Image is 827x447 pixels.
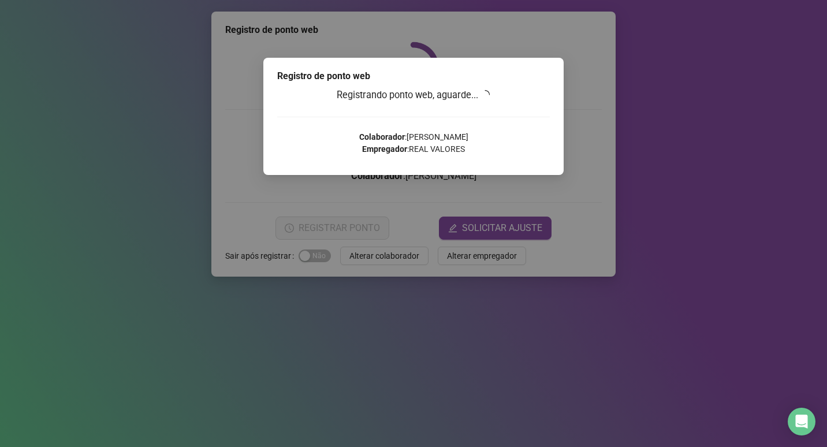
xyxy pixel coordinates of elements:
h3: Registrando ponto web, aguarde... [277,88,550,103]
strong: Colaborador [359,132,405,141]
div: Open Intercom Messenger [788,408,815,435]
div: Registro de ponto web [277,69,550,83]
strong: Empregador [362,144,407,154]
span: loading [480,90,490,99]
p: : [PERSON_NAME] : REAL VALORES [277,131,550,155]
